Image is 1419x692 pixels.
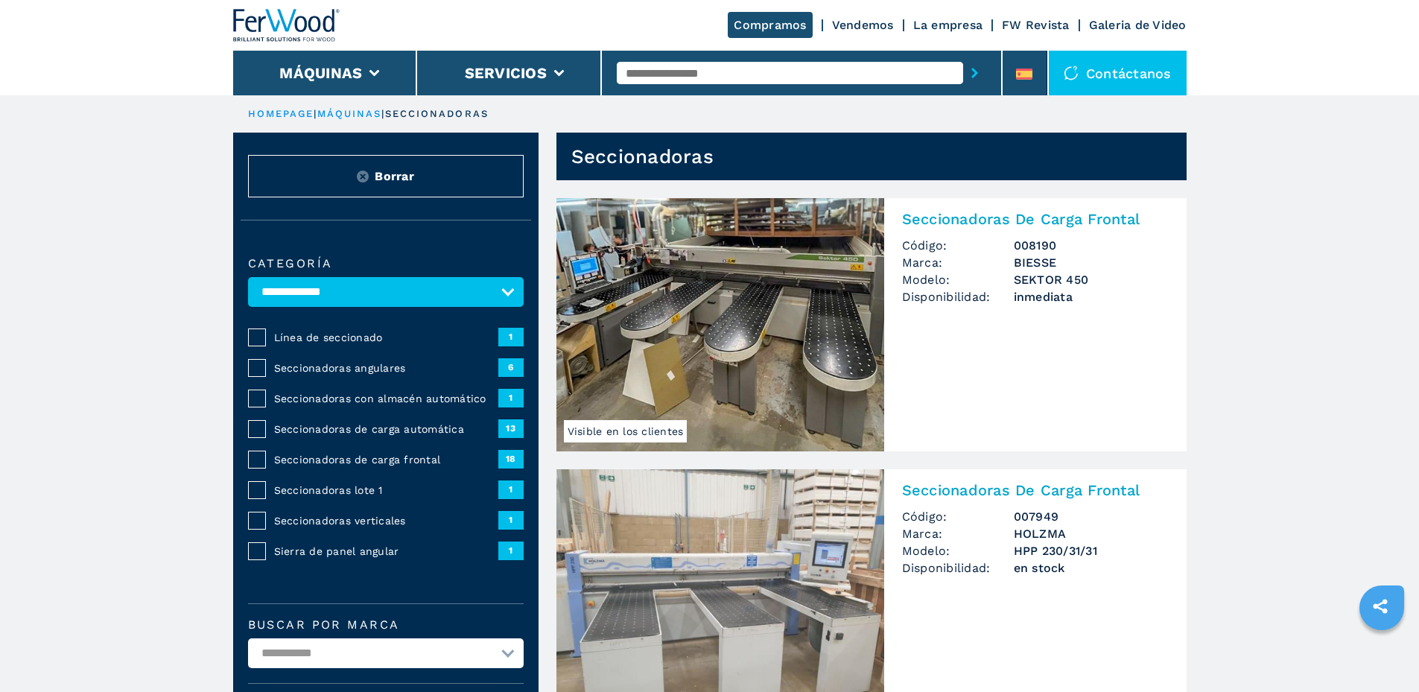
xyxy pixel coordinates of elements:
p: seccionadoras [385,107,489,121]
span: 18 [498,450,524,468]
img: Seccionadoras De Carga Frontal BIESSE SEKTOR 450 [556,198,884,451]
span: Borrar [375,168,414,185]
a: HOMEPAGE [248,108,314,119]
h3: HPP 230/31/31 [1014,542,1169,559]
span: Visible en los clientes [564,420,688,442]
a: Galeria de Video [1089,18,1187,32]
span: Código: [902,508,1014,525]
a: Compramos [728,12,812,38]
span: | [314,108,317,119]
div: Contáctanos [1049,51,1187,95]
span: Modelo: [902,271,1014,288]
span: Código: [902,237,1014,254]
a: máquinas [317,108,382,119]
span: Marca: [902,525,1014,542]
h3: BIESSE [1014,254,1169,271]
h2: Seccionadoras De Carga Frontal [902,210,1169,228]
a: FW Revista [1002,18,1070,32]
span: Sierra de panel angular [274,544,498,559]
h3: 007949 [1014,508,1169,525]
h1: Seccionadoras [571,145,714,168]
h3: HOLZMA [1014,525,1169,542]
span: Marca: [902,254,1014,271]
button: Servicios [465,64,547,82]
button: ResetBorrar [248,155,524,197]
span: Disponibilidad: [902,559,1014,577]
span: Seccionadoras angulares [274,361,498,375]
span: 13 [498,419,524,437]
span: 1 [498,542,524,559]
h3: 008190 [1014,237,1169,254]
span: Línea de seccionado [274,330,498,345]
span: inmediata [1014,288,1169,305]
h3: SEKTOR 450 [1014,271,1169,288]
span: 1 [498,480,524,498]
span: 1 [498,328,524,346]
span: Seccionadoras con almacén automático [274,391,498,406]
span: Seccionadoras de carga automática [274,422,498,437]
h2: Seccionadoras De Carga Frontal [902,481,1169,499]
span: 1 [498,389,524,407]
span: Seccionadoras de carga frontal [274,452,498,467]
a: Vendemos [832,18,894,32]
img: Ferwood [233,9,340,42]
span: Modelo: [902,542,1014,559]
span: 6 [498,358,524,376]
img: Contáctanos [1064,66,1079,80]
a: La empresa [913,18,983,32]
span: Seccionadoras lote 1 [274,483,498,498]
span: Seccionadoras verticales [274,513,498,528]
img: Reset [357,171,369,182]
label: categoría [248,258,524,270]
label: Buscar por marca [248,619,524,631]
a: sharethis [1362,588,1399,625]
button: submit-button [963,56,986,90]
span: Disponibilidad: [902,288,1014,305]
a: Seccionadoras De Carga Frontal BIESSE SEKTOR 450Visible en los clientesSeccionadoras De Carga Fro... [556,198,1187,451]
button: Máquinas [279,64,362,82]
span: | [381,108,384,119]
span: 1 [498,511,524,529]
span: en stock [1014,559,1169,577]
iframe: Chat [1356,625,1408,681]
